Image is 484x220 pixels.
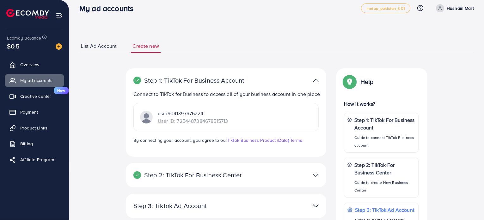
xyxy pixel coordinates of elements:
[133,136,319,144] p: By connecting your account, you agree to our
[133,202,254,210] p: Step 3: TikTok Ad Account
[7,41,20,51] span: $0.5
[355,206,414,214] p: Step 3: TikTok Ad Account
[457,192,479,215] iframe: Chat
[81,42,117,50] span: List Ad Account
[5,137,64,150] a: Billing
[7,35,41,41] span: Ecomdy Balance
[313,201,319,211] img: TikTok partner
[5,90,64,103] a: Creative centerNew
[6,9,49,19] img: logo
[344,100,419,108] p: How it works?
[354,161,415,176] p: Step 2: TikTok For Business Center
[5,58,64,71] a: Overview
[313,76,319,85] img: TikTok partner
[366,6,405,10] span: metap_pakistan_001
[361,3,410,13] a: metap_pakistan_001
[20,61,39,68] span: Overview
[56,12,63,19] img: menu
[133,171,254,179] p: Step 2: TikTok For Business Center
[20,93,51,99] span: Creative center
[133,77,254,84] p: Step 1: TikTok For Business Account
[354,134,415,149] p: Guide to connect TikTok Business account
[158,110,228,117] p: user9041397976224
[313,171,319,180] img: TikTok partner
[354,179,415,194] p: Guide to create New Business Center
[20,125,47,131] span: Product Links
[5,74,64,87] a: My ad accounts
[56,43,62,50] img: image
[433,4,474,12] a: Husnain Mart
[354,116,415,131] p: Step 1: TikTok For Business Account
[227,137,302,143] a: TikTok Business Product (Data) Terms
[360,78,374,85] p: Help
[5,106,64,118] a: Payment
[133,90,321,98] p: Connect to TikTok for Business to access all of your business account in one place
[140,111,153,123] img: TikTok partner
[20,77,52,84] span: My ad accounts
[447,4,474,12] p: Husnain Mart
[79,4,138,13] h3: My ad accounts
[20,156,54,163] span: Affiliate Program
[5,122,64,134] a: Product Links
[158,117,228,125] p: User ID: 7254487384678515713
[20,141,33,147] span: Billing
[344,76,355,87] img: Popup guide
[54,87,69,94] span: New
[132,42,159,50] span: Create new
[20,109,38,115] span: Payment
[5,153,64,166] a: Affiliate Program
